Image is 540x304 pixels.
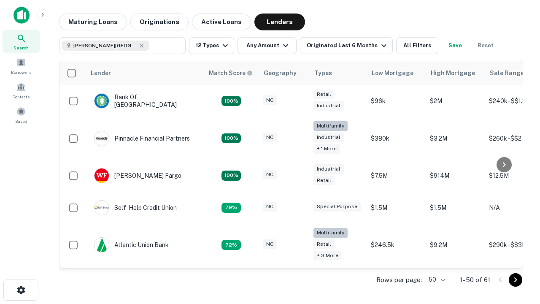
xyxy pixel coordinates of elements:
td: $380k [367,117,426,160]
td: $96k [367,85,426,117]
button: Originations [130,14,189,30]
img: capitalize-icon.png [13,7,30,24]
button: All Filters [396,37,438,54]
div: Industrial [313,164,344,174]
div: High Mortgage [431,68,475,78]
a: Borrowers [3,54,40,77]
div: Pinnacle Financial Partners [94,131,190,146]
iframe: Chat Widget [498,209,540,250]
div: Industrial [313,101,344,111]
th: Types [309,61,367,85]
div: Matching Properties: 15, hasApolloMatch: undefined [221,171,241,181]
td: $7.5M [367,160,426,192]
div: [PERSON_NAME] Fargo [94,168,181,183]
div: Special Purpose [313,202,361,212]
div: Lender [91,68,111,78]
button: Reset [472,37,499,54]
a: Contacts [3,79,40,102]
div: NC [263,133,277,142]
th: Capitalize uses an advanced AI algorithm to match your search with the best lender. The match sco... [204,61,259,85]
th: High Mortgage [426,61,485,85]
div: Geography [264,68,297,78]
div: Retail [313,176,335,185]
td: $2M [426,85,485,117]
button: Any Amount [238,37,297,54]
img: picture [94,131,109,146]
div: Matching Properties: 11, hasApolloMatch: undefined [221,203,241,213]
div: Multifamily [313,228,348,238]
p: 1–50 of 61 [460,275,490,285]
span: Saved [15,118,27,125]
div: Industrial [313,133,344,142]
div: Low Mortgage [372,68,413,78]
div: Self-help Credit Union [94,200,177,215]
button: 12 Types [189,37,234,54]
div: Retail [313,239,335,249]
td: $3.2M [426,117,485,160]
div: Matching Properties: 14, hasApolloMatch: undefined [221,96,241,106]
span: Borrowers [11,69,31,76]
td: $246.5k [367,224,426,266]
span: Search [13,44,29,51]
td: $200k [367,266,426,298]
a: Search [3,30,40,53]
img: picture [94,94,109,108]
img: picture [94,238,109,252]
div: NC [263,239,277,249]
td: $9.2M [426,224,485,266]
td: $1.5M [367,192,426,224]
div: Retail [313,90,335,99]
div: Atlantic Union Bank [94,237,169,252]
div: NC [263,95,277,105]
h6: Match Score [209,68,251,78]
img: picture [94,168,109,183]
div: 50 [425,274,446,286]
div: Multifamily [313,121,348,131]
div: Types [314,68,332,78]
td: $3.3M [426,266,485,298]
div: Capitalize uses an advanced AI algorithm to match your search with the best lender. The match sco... [209,68,253,78]
a: Saved [3,103,40,126]
button: Originated Last 6 Months [300,37,393,54]
img: picture [94,201,109,215]
th: Geography [259,61,309,85]
div: + 3 more [313,251,342,261]
button: Active Loans [192,14,251,30]
td: $1.5M [426,192,485,224]
div: Originated Last 6 Months [307,41,389,51]
td: $914M [426,160,485,192]
button: Save your search to get updates of matches that match your search criteria. [442,37,469,54]
button: Lenders [254,14,305,30]
button: Maturing Loans [59,14,127,30]
div: NC [263,170,277,179]
div: Sale Range [490,68,524,78]
div: NC [263,202,277,212]
span: [PERSON_NAME][GEOGRAPHIC_DATA], [GEOGRAPHIC_DATA] [73,42,137,49]
div: Matching Properties: 10, hasApolloMatch: undefined [221,240,241,250]
th: Low Mortgage [367,61,426,85]
p: Rows per page: [376,275,422,285]
div: Matching Properties: 25, hasApolloMatch: undefined [221,133,241,144]
th: Lender [86,61,204,85]
div: + 1 more [313,144,340,154]
div: Bank Of [GEOGRAPHIC_DATA] [94,93,195,109]
span: Contacts [13,93,30,100]
button: Go to next page [509,273,522,287]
